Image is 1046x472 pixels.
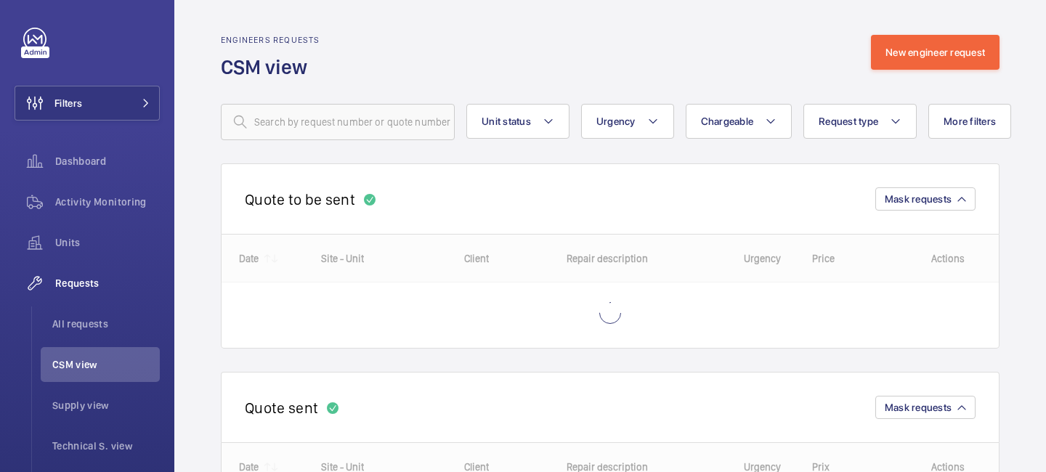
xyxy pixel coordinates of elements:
h2: Quote to be sent [245,190,355,208]
span: Chargeable [701,115,754,127]
span: Requests [55,276,160,290]
input: Search by request number or quote number [221,104,455,140]
h1: CSM view [221,54,320,81]
button: Unit status [466,104,569,139]
span: CSM view [52,357,160,372]
span: Unit status [482,115,531,127]
button: Mask requests [875,187,976,211]
span: Supply view [52,398,160,412]
span: Request type [819,115,878,127]
span: More filters [944,115,996,127]
span: Technical S. view [52,439,160,453]
span: Mask requests [885,193,952,205]
h2: Engineers requests [221,35,320,45]
button: New engineer request [871,35,1000,70]
button: Request type [803,104,917,139]
span: Activity Monitoring [55,195,160,209]
span: Filters [54,96,82,110]
span: Mask requests [885,402,952,413]
button: Mask requests [875,396,976,419]
span: Units [55,235,160,250]
span: All requests [52,317,160,331]
button: Urgency [581,104,674,139]
button: Chargeable [686,104,792,139]
span: Urgency [596,115,636,127]
span: Dashboard [55,154,160,168]
h2: Quote sent [245,399,318,417]
button: More filters [928,104,1011,139]
button: Filters [15,86,160,121]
